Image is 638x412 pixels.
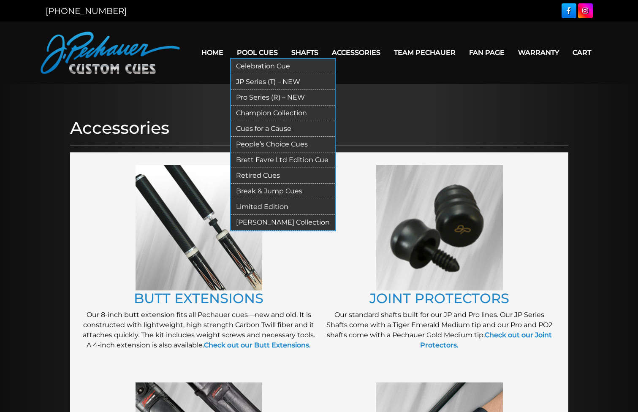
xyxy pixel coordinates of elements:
a: [PERSON_NAME] Collection [231,215,335,230]
a: Accessories [325,42,387,63]
p: Our 8-inch butt extension fits all Pechauer cues—new and old. It is constructed with lightweight,... [83,310,315,350]
a: Team Pechauer [387,42,462,63]
a: Pool Cues [230,42,285,63]
a: JOINT PROTECTORS [369,290,509,306]
a: Break & Jump Cues [231,184,335,199]
a: Home [195,42,230,63]
a: Check out our Butt Extensions. [204,341,311,349]
a: Pro Series (R) – NEW [231,90,335,106]
a: Cart [566,42,598,63]
a: Retired Cues [231,168,335,184]
h1: Accessories [70,118,568,138]
a: Celebration Cue [231,59,335,74]
a: BUTT EXTENSIONS [134,290,263,306]
a: Brett Favre Ltd Edition Cue [231,152,335,168]
p: Our standard shafts built for our JP and Pro lines. Our JP Series Shafts come with a Tiger Emeral... [323,310,556,350]
a: Shafts [285,42,325,63]
img: Pechauer Custom Cues [41,32,180,74]
a: Fan Page [462,42,511,63]
a: People’s Choice Cues [231,137,335,152]
a: Limited Edition [231,199,335,215]
a: Warranty [511,42,566,63]
a: [PHONE_NUMBER] [46,6,127,16]
a: Cues for a Cause [231,121,335,137]
a: Check out our Joint Protectors. [420,331,552,349]
a: JP Series (T) – NEW [231,74,335,90]
a: Champion Collection [231,106,335,121]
